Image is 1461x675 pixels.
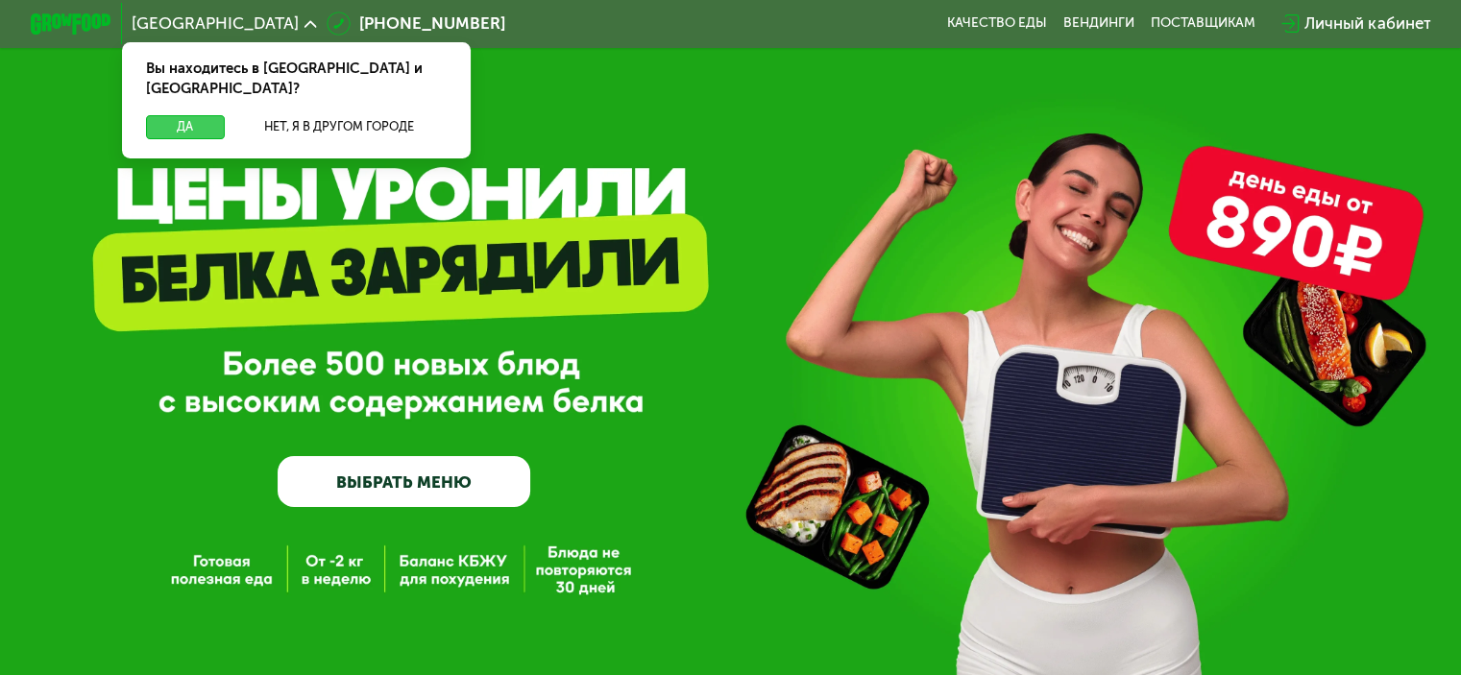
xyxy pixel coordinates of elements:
[146,115,224,139] button: Да
[327,12,505,36] a: [PHONE_NUMBER]
[132,15,299,32] span: [GEOGRAPHIC_DATA]
[1063,15,1134,32] a: Вендинги
[232,115,447,139] button: Нет, я в другом городе
[122,42,471,115] div: Вы находитесь в [GEOGRAPHIC_DATA] и [GEOGRAPHIC_DATA]?
[1151,15,1255,32] div: поставщикам
[278,456,530,507] a: ВЫБРАТЬ МЕНЮ
[947,15,1047,32] a: Качество еды
[1304,12,1430,36] div: Личный кабинет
